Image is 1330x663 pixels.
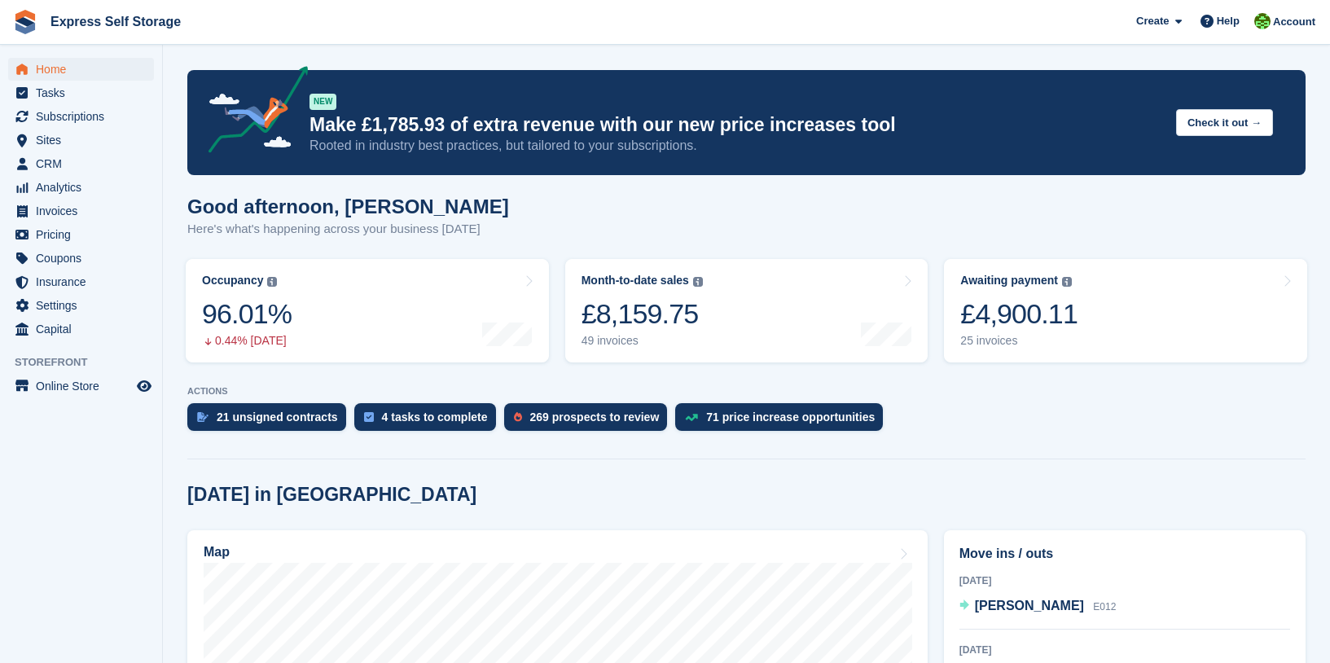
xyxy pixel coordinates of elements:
[36,318,134,340] span: Capital
[187,403,354,439] a: 21 unsigned contracts
[8,247,154,270] a: menu
[675,403,891,439] a: 71 price increase opportunities
[582,297,703,331] div: £8,159.75
[15,354,162,371] span: Storefront
[309,113,1163,137] p: Make £1,785.93 of extra revenue with our new price increases tool
[36,270,134,293] span: Insurance
[959,643,1290,657] div: [DATE]
[36,81,134,104] span: Tasks
[530,411,660,424] div: 269 prospects to review
[706,411,875,424] div: 71 price increase opportunities
[36,247,134,270] span: Coupons
[36,129,134,151] span: Sites
[36,294,134,317] span: Settings
[8,200,154,222] a: menu
[197,412,208,422] img: contract_signature_icon-13c848040528278c33f63329250d36e43548de30e8caae1d1a13099fd9432cc5.svg
[202,297,292,331] div: 96.01%
[8,81,154,104] a: menu
[202,334,292,348] div: 0.44% [DATE]
[382,411,488,424] div: 4 tasks to complete
[364,412,374,422] img: task-75834270c22a3079a89374b754ae025e5fb1db73e45f91037f5363f120a921f8.svg
[8,105,154,128] a: menu
[8,129,154,151] a: menu
[582,274,689,288] div: Month-to-date sales
[187,195,509,217] h1: Good afternoon, [PERSON_NAME]
[204,545,230,560] h2: Map
[13,10,37,34] img: stora-icon-8386f47178a22dfd0bd8f6a31ec36ba5ce8667c1dd55bd0f319d3a0aa187defe.svg
[36,375,134,397] span: Online Store
[685,414,698,421] img: price_increase_opportunities-93ffe204e8149a01c8c9dc8f82e8f89637d9d84a8eef4429ea346261dce0b2c0.svg
[582,334,703,348] div: 49 invoices
[186,259,549,362] a: Occupancy 96.01% 0.44% [DATE]
[309,94,336,110] div: NEW
[217,411,338,424] div: 21 unsigned contracts
[187,484,476,506] h2: [DATE] in [GEOGRAPHIC_DATA]
[36,176,134,199] span: Analytics
[36,105,134,128] span: Subscriptions
[8,318,154,340] a: menu
[960,274,1058,288] div: Awaiting payment
[1093,601,1116,613] span: E012
[36,200,134,222] span: Invoices
[8,58,154,81] a: menu
[8,176,154,199] a: menu
[514,412,522,422] img: prospect-51fa495bee0391a8d652442698ab0144808aea92771e9ea1ae160a38d050c398.svg
[36,223,134,246] span: Pricing
[1217,13,1240,29] span: Help
[202,274,263,288] div: Occupancy
[8,375,154,397] a: menu
[8,152,154,175] a: menu
[1136,13,1169,29] span: Create
[8,223,154,246] a: menu
[354,403,504,439] a: 4 tasks to complete
[8,294,154,317] a: menu
[195,66,309,159] img: price-adjustments-announcement-icon-8257ccfd72463d97f412b2fc003d46551f7dbcb40ab6d574587a9cd5c0d94...
[693,277,703,287] img: icon-info-grey-7440780725fd019a000dd9b08b2336e03edf1995a4989e88bcd33f0948082b44.svg
[187,220,509,239] p: Here's what's happening across your business [DATE]
[8,270,154,293] a: menu
[36,152,134,175] span: CRM
[44,8,187,35] a: Express Self Storage
[975,599,1084,613] span: [PERSON_NAME]
[504,403,676,439] a: 269 prospects to review
[134,376,154,396] a: Preview store
[1254,13,1271,29] img: Sonia Shah
[565,259,928,362] a: Month-to-date sales £8,159.75 49 invoices
[187,386,1306,397] p: ACTIONS
[959,573,1290,588] div: [DATE]
[36,58,134,81] span: Home
[1062,277,1072,287] img: icon-info-grey-7440780725fd019a000dd9b08b2336e03edf1995a4989e88bcd33f0948082b44.svg
[960,297,1078,331] div: £4,900.11
[960,334,1078,348] div: 25 invoices
[959,544,1290,564] h2: Move ins / outs
[1176,109,1273,136] button: Check it out →
[959,596,1117,617] a: [PERSON_NAME] E012
[944,259,1307,362] a: Awaiting payment £4,900.11 25 invoices
[1273,14,1315,30] span: Account
[267,277,277,287] img: icon-info-grey-7440780725fd019a000dd9b08b2336e03edf1995a4989e88bcd33f0948082b44.svg
[309,137,1163,155] p: Rooted in industry best practices, but tailored to your subscriptions.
